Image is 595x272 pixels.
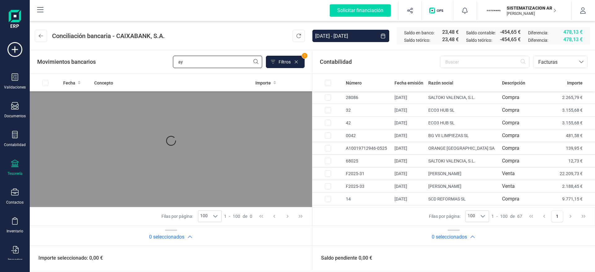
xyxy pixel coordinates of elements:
[322,1,398,20] button: Solicitar financiación
[325,132,331,139] div: Row Selected 0fc16b71-3c41-4099-9c31-378c5e49e956
[268,210,280,222] button: Previous Page
[343,180,392,193] td: F2025-33
[536,58,573,66] span: Facturas
[302,53,307,58] span: 1
[343,117,392,129] td: 42
[426,180,500,193] td: [PERSON_NAME]
[563,36,583,43] span: 478,13 €
[392,129,426,142] td: [DATE]
[394,80,423,86] span: Fecha emisión
[567,80,583,86] span: Importe
[556,142,595,155] td: 139,95 €
[325,80,331,86] div: All items unselected
[37,58,96,66] span: Movimientos bancarios
[502,80,525,86] span: Descripción
[8,257,22,262] div: Importar
[500,213,508,219] span: 100
[556,91,595,104] td: 2.265,79 €
[392,91,426,104] td: [DATE]
[404,37,430,43] span: Saldo teórico:
[325,145,331,151] div: Row Selected 162b7202-39d4-4b0a-b445-90bd15a0a939
[425,1,449,20] button: Logo de OPS
[429,210,489,222] div: Filas por página:
[343,193,392,205] td: 14
[500,205,556,218] td: Venta
[266,56,305,68] button: Filtros
[538,210,550,222] button: Previous Page
[4,85,26,90] div: Validaciones
[224,213,227,219] span: 1
[392,193,426,205] td: [DATE]
[255,210,267,222] button: First Page
[500,91,556,104] td: Compra
[343,155,392,167] td: 68025
[9,10,21,30] img: Logo Finanedi
[426,104,500,117] td: ECO3 HUB SL
[392,180,426,193] td: [DATE]
[491,213,522,219] div: -
[556,155,595,167] td: 12,73 €
[507,5,556,11] p: SISTEMATIZACION ARQUITECTONICA EN REFORMAS SL
[556,193,595,205] td: 9.771,15 €
[565,210,576,222] button: Next Page
[556,117,595,129] td: 3.155,68 €
[325,120,331,126] div: Row Selected de57fde1-8e3d-44d2-9b3a-6b2b46f4c040
[500,142,556,155] td: Compra
[255,80,271,86] span: Importe
[392,142,426,155] td: [DATE]
[295,210,306,222] button: Last Page
[63,80,75,86] span: Fecha
[426,117,500,129] td: ECO3 HUB SL
[510,213,515,219] span: de
[528,30,548,36] span: Diferencia:
[528,37,548,43] span: Diferencia:
[161,210,222,222] div: Filas por página:
[500,28,521,36] span: -454,65 €
[7,229,23,234] div: Inventario
[325,171,331,177] div: Row Selected a6df8542-0148-479d-81f6-5855fe32a37d
[500,155,556,167] td: Compra
[198,211,209,222] span: 100
[4,114,26,119] div: Documentos
[426,167,500,180] td: [PERSON_NAME]
[426,205,500,218] td: [PERSON_NAME]
[500,104,556,117] td: Compra
[563,28,583,36] span: 478,13 €
[314,254,372,262] span: Saldo pendiente 0,00 €
[320,58,352,66] span: Contabilidad
[282,210,293,222] button: Next Page
[551,210,563,222] button: Page 1
[377,30,389,42] button: Choose Date
[426,142,500,155] td: ORANGE [GEOGRAPHIC_DATA] SA
[466,37,492,43] span: Saldo teórico:
[426,129,500,142] td: BG VII LIMPIEZAS SL
[517,213,522,219] span: 67
[500,117,556,129] td: Compra
[243,213,247,219] span: de
[442,36,459,43] span: 23,48 €
[426,193,500,205] td: SCD REFORMAS SL
[440,56,529,68] input: Buscar
[392,117,426,129] td: [DATE]
[556,167,595,180] td: 22.209,73 €
[428,80,453,86] span: Razón social
[507,11,556,16] p: [PERSON_NAME]
[94,80,113,86] span: Concepto
[466,211,477,222] span: 100
[4,142,26,147] div: Contabilidad
[556,104,595,117] td: 3.155,68 €
[149,233,184,241] h2: 0 seleccionados
[429,7,446,14] img: Logo de OPS
[500,180,556,193] td: Venta
[432,233,467,241] h2: 0 seleccionados
[525,210,537,222] button: First Page
[330,4,391,17] div: Solicitar financiación
[392,205,426,218] td: [DATE]
[343,129,392,142] td: 0042
[346,80,362,86] span: Número
[500,129,556,142] td: Compra
[325,107,331,113] div: Row Selected ba8ed5de-e89f-4c50-a3bf-a6c6ddb6da2c
[31,254,103,262] span: Importe seleccionado: 0,00 €
[279,59,291,65] span: Filtros
[404,30,434,36] span: Saldo en banco:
